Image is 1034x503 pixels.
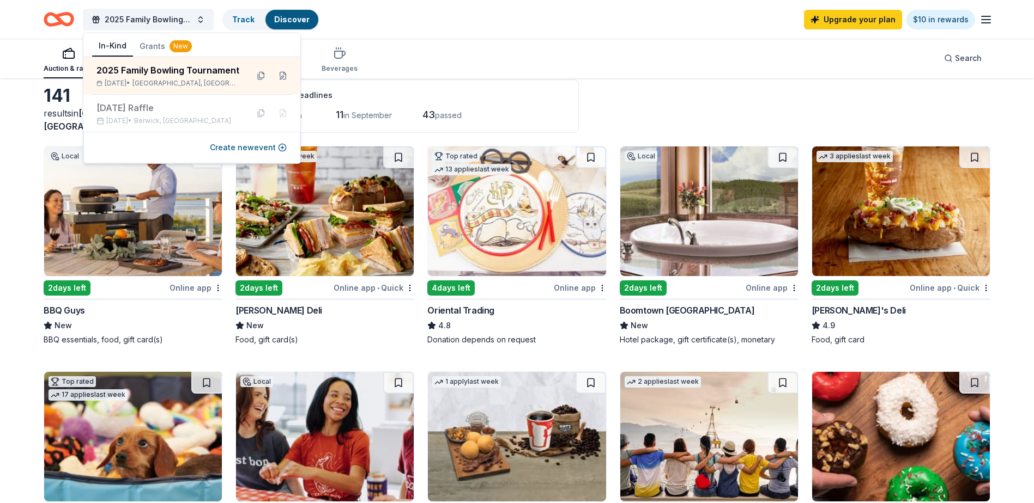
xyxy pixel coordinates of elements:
img: Image for Oriental Trading [428,146,606,276]
div: Online app [746,281,799,295]
span: 4.9 [823,319,835,332]
span: New [246,319,264,332]
div: Food, gift card(s) [235,334,414,345]
a: Home [44,7,74,32]
div: Online app Quick [910,281,990,295]
div: [DATE] • [96,116,239,125]
div: 1 apply last week [432,376,501,388]
div: Donation depends on request [427,334,606,345]
div: Online app [554,281,607,295]
div: Beverages [322,64,358,73]
div: 2 days left [44,280,90,296]
button: In-Kind [92,36,133,57]
div: 2 days left [620,280,667,296]
div: 2025 Family Bowling Tournament [96,64,239,77]
img: Image for Kolache Factory [428,372,606,501]
button: 2025 Family Bowling Tournament [83,9,214,30]
div: Food, gift card [812,334,990,345]
span: 11 [336,109,343,120]
div: Local [625,151,657,162]
button: Beverages [322,42,358,78]
div: Application deadlines [249,89,565,102]
div: 2 days left [235,280,282,296]
a: Track [232,15,255,24]
a: $10 in rewards [906,10,975,29]
button: Search [935,47,990,69]
span: 4.8 [438,319,451,332]
div: Oriental Trading [427,304,494,317]
div: Top rated [49,376,96,387]
div: [PERSON_NAME]'s Deli [812,304,906,317]
img: Image for BBQ Guys [44,146,222,276]
div: BBQ Guys [44,304,85,317]
span: [GEOGRAPHIC_DATA], [GEOGRAPHIC_DATA] [132,79,239,88]
div: Hotel package, gift certificate(s), monetary [620,334,799,345]
a: Image for McAlister's Deli6 applieslast week2days leftOnline app•Quick[PERSON_NAME] DeliNewFood, ... [235,146,414,345]
div: 2 applies last week [625,376,701,388]
a: Upgrade your plan [804,10,902,29]
a: Image for Oriental TradingTop rated13 applieslast week4days leftOnline appOriental Trading4.8Dona... [427,146,606,345]
span: Berwick, [GEOGRAPHIC_DATA] [134,116,231,125]
a: Image for BBQ GuysLocal2days leftOnline appBBQ GuysNewBBQ essentials, food, gift card(s) [44,146,222,345]
button: TrackDiscover [222,9,319,30]
img: Image for Sweet Baton Rouge [236,372,414,501]
img: Image for Boomtown New Orleans [620,146,798,276]
div: Online app [170,281,222,295]
div: Local [240,376,273,387]
div: 13 applies last week [432,164,511,175]
img: Image for Let's Roam [620,372,798,501]
img: Image for BarkBox [44,372,222,501]
img: Image for McAlister's Deli [236,146,414,276]
span: 43 [422,109,435,120]
div: Online app Quick [334,281,414,295]
button: Create newevent [210,141,287,154]
button: Grants [133,36,198,56]
div: 17 applies last week [49,389,128,401]
div: Boomtown [GEOGRAPHIC_DATA] [620,304,755,317]
div: 141 [44,85,222,107]
a: Image for Boomtown New OrleansLocal2days leftOnline appBoomtown [GEOGRAPHIC_DATA]NewHotel package... [620,146,799,345]
a: Discover [274,15,310,24]
span: Search [955,52,982,65]
span: passed [435,111,462,120]
span: New [55,319,72,332]
button: Auction & raffle [44,42,93,78]
span: New [631,319,648,332]
img: Image for Jason's Deli [812,146,990,276]
span: 2025 Family Bowling Tournament [105,13,192,26]
div: Local [49,151,81,162]
span: in September [343,111,392,120]
div: 3 applies last week [817,151,893,162]
div: [PERSON_NAME] Deli [235,304,322,317]
span: • [953,284,956,292]
a: Image for Jason's Deli3 applieslast week2days leftOnline app•Quick[PERSON_NAME]'s Deli4.9Food, gi... [812,146,990,345]
div: 2 days left [812,280,858,296]
div: results [44,107,222,133]
span: • [377,284,379,292]
div: [DATE] Raffle [96,101,239,114]
div: BBQ essentials, food, gift card(s) [44,334,222,345]
div: Top rated [432,151,480,162]
div: Auction & raffle [44,64,93,73]
img: Image for Shipley Do-Nuts [812,372,990,501]
div: 4 days left [427,280,475,296]
div: New [170,40,192,52]
div: [DATE] • [96,79,239,88]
